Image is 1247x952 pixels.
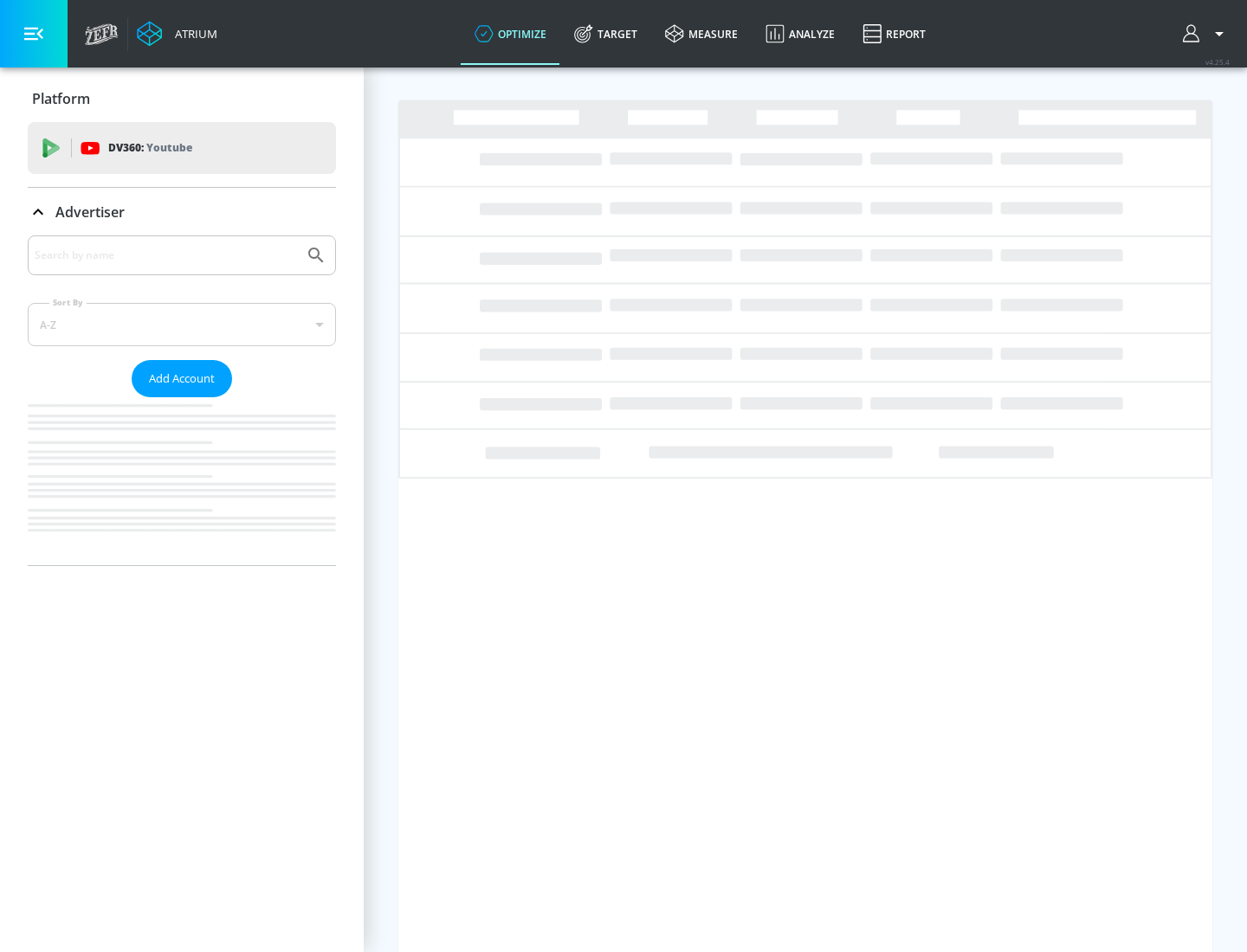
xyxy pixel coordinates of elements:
a: Target [560,3,651,65]
div: A-Z [28,303,336,346]
span: v 4.25.4 [1205,57,1230,67]
p: Youtube [146,138,192,157]
div: DV360: Youtube [28,122,336,174]
p: Platform [32,89,90,108]
a: measure [651,3,752,65]
div: Atrium [168,26,217,42]
a: Atrium [137,21,217,47]
p: DV360: [108,138,192,158]
div: Platform [28,74,336,123]
div: Advertiser [28,235,336,565]
span: Add Account [149,369,215,389]
p: Advertiser [55,203,125,222]
input: Search by name [35,244,297,267]
a: optimize [461,3,560,65]
div: Advertiser [28,188,336,236]
label: Sort By [49,297,87,308]
a: Analyze [752,3,849,65]
button: Add Account [132,360,232,397]
nav: list of Advertiser [28,397,336,565]
a: Report [849,3,940,65]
